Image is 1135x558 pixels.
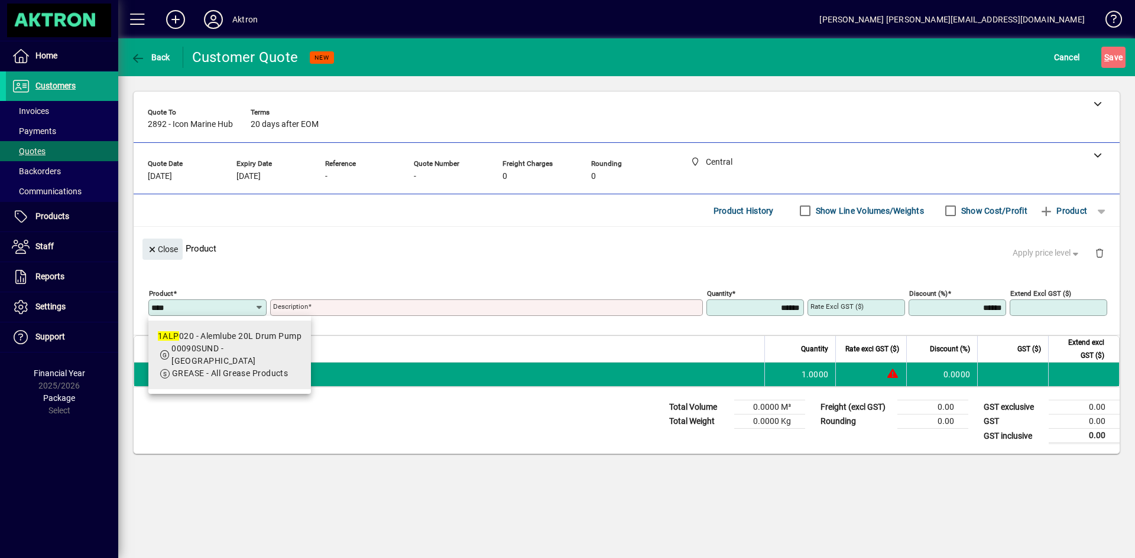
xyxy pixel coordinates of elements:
[236,172,261,181] span: [DATE]
[12,106,49,116] span: Invoices
[35,51,57,60] span: Home
[414,172,416,181] span: -
[314,54,329,61] span: NEW
[714,201,774,220] span: Product History
[148,321,311,389] mat-option: 1ALP020 - Alemlube 20L Drum Pump
[1049,400,1120,415] td: 0.00
[6,181,118,201] a: Communications
[34,368,85,378] span: Financial Year
[819,10,1085,29] div: [PERSON_NAME] [PERSON_NAME][EMAIL_ADDRESS][DOMAIN_NAME]
[930,342,970,355] span: Discount (%)
[128,47,173,68] button: Back
[1049,429,1120,443] td: 0.00
[897,415,968,429] td: 0.00
[158,331,179,341] em: 1ALP
[1104,48,1123,67] span: ave
[147,240,178,259] span: Close
[232,10,258,29] div: Aktron
[6,101,118,121] a: Invoices
[663,400,734,415] td: Total Volume
[273,302,308,311] mat-label: Description
[35,332,65,341] span: Support
[172,368,288,378] span: GREASE - All Grease Products
[6,41,118,71] a: Home
[6,292,118,322] a: Settings
[734,400,805,415] td: 0.0000 M³
[707,289,732,298] mat-label: Quantity
[663,415,734,429] td: Total Weight
[35,211,69,221] span: Products
[1054,48,1080,67] span: Cancel
[12,187,82,196] span: Communications
[909,289,948,298] mat-label: Discount (%)
[6,232,118,262] a: Staff
[815,400,897,415] td: Freight (excl GST)
[959,205,1027,217] label: Show Cost/Profit
[845,342,899,355] span: Rate excl GST ($)
[148,172,172,181] span: [DATE]
[897,400,968,415] td: 0.00
[325,172,327,181] span: -
[815,415,897,429] td: Rounding
[502,172,507,181] span: 0
[157,9,194,30] button: Add
[1097,2,1120,41] a: Knowledge Base
[1085,247,1114,258] app-page-header-button: Delete
[35,242,54,251] span: Staff
[35,272,64,281] span: Reports
[6,322,118,352] a: Support
[1056,336,1104,362] span: Extend excl GST ($)
[194,9,232,30] button: Profile
[1008,243,1086,264] button: Apply price level
[35,81,76,90] span: Customers
[6,262,118,292] a: Reports
[148,120,233,129] span: 2892 - Icon Marine Hub
[171,344,255,366] span: 00090SUND - [GEOGRAPHIC_DATA]
[591,172,596,181] span: 0
[1010,289,1071,298] mat-label: Extend excl GST ($)
[6,161,118,181] a: Backorders
[6,121,118,141] a: Payments
[734,415,805,429] td: 0.0000 Kg
[1104,53,1109,62] span: S
[149,289,173,298] mat-label: Product
[978,400,1049,415] td: GST exclusive
[12,126,56,136] span: Payments
[6,141,118,161] a: Quotes
[978,415,1049,429] td: GST
[1051,47,1083,68] button: Cancel
[810,302,864,311] mat-label: Rate excl GST ($)
[1085,239,1114,267] button: Delete
[12,146,46,156] span: Quotes
[43,393,75,403] span: Package
[813,205,924,217] label: Show Line Volumes/Weights
[1017,342,1041,355] span: GST ($)
[978,429,1049,443] td: GST inclusive
[1049,415,1120,429] td: 0.00
[131,53,170,62] span: Back
[802,368,829,380] span: 1.0000
[142,239,183,260] button: Close
[906,363,977,386] td: 0.0000
[1013,247,1081,259] span: Apply price level
[801,342,828,355] span: Quantity
[6,202,118,231] a: Products
[134,227,1120,270] div: Product
[140,243,186,254] app-page-header-button: Close
[1101,47,1126,68] button: Save
[35,302,66,311] span: Settings
[709,200,779,221] button: Product History
[251,120,319,129] span: 20 days after EOM
[12,167,61,176] span: Backorders
[118,47,183,68] app-page-header-button: Back
[158,330,301,342] div: 020 - Alemlube 20L Drum Pump
[192,48,299,67] div: Customer Quote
